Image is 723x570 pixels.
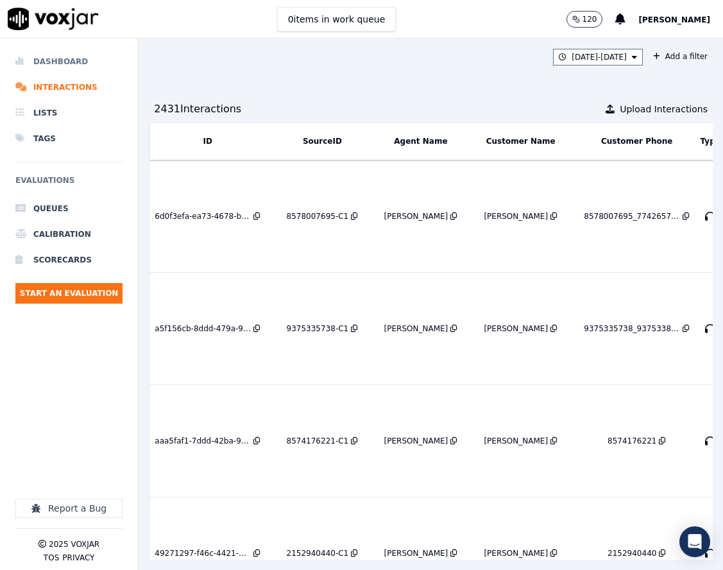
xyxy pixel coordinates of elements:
[303,136,342,146] button: SourceID
[584,324,680,334] div: 9375335738_9375338424
[15,74,123,100] a: Interactions
[287,211,349,221] div: 8578007695-C1
[679,526,710,557] div: Open Intercom Messenger
[384,436,448,446] div: [PERSON_NAME]
[15,100,123,126] a: Lists
[608,548,656,558] div: 2152940440
[15,221,123,247] a: Calibration
[384,548,448,558] div: [PERSON_NAME]
[608,436,656,446] div: 8574176221
[62,553,94,563] button: Privacy
[583,14,597,24] p: 120
[8,8,99,30] img: voxjar logo
[601,136,672,146] button: Customer Phone
[203,136,212,146] button: ID
[584,211,680,221] div: 8578007695_7742657657
[44,553,59,563] button: TOS
[384,211,448,221] div: [PERSON_NAME]
[15,247,123,273] a: Scorecards
[484,211,548,221] div: [PERSON_NAME]
[484,436,548,446] div: [PERSON_NAME]
[15,126,123,151] a: Tags
[701,136,720,146] button: Type
[638,15,710,24] span: [PERSON_NAME]
[566,11,603,28] button: 120
[648,49,713,64] button: Add a filter
[566,11,616,28] button: 120
[155,211,251,221] div: 6d0f3efa-ea73-4678-b8b6-b9b0f3fa06af
[15,173,123,196] h6: Evaluations
[287,436,349,446] div: 8574176221-C1
[15,196,123,221] a: Queues
[620,103,708,116] span: Upload Interactions
[15,49,123,74] a: Dashboard
[287,548,349,558] div: 2152940440-C1
[15,499,123,518] button: Report a Bug
[155,324,251,334] div: a5f156cb-8ddd-479a-9d3f-ee662af0de55
[155,548,251,558] div: 49271297-f46c-4421-ba4a-1561f208d4b1
[49,539,99,549] p: 2025 Voxjar
[486,136,556,146] button: Customer Name
[394,136,447,146] button: Agent Name
[638,12,723,27] button: [PERSON_NAME]
[277,7,396,31] button: 0items in work queue
[484,324,548,334] div: [PERSON_NAME]
[154,101,241,117] div: 2431 Interaction s
[287,324,349,334] div: 9375335738-C1
[553,49,643,65] button: [DATE]-[DATE]
[484,548,548,558] div: [PERSON_NAME]
[606,103,708,116] button: Upload Interactions
[15,283,123,304] button: Start an Evaluation
[384,324,448,334] div: [PERSON_NAME]
[155,436,251,446] div: aaa5faf1-7ddd-42ba-980b-23d561f95393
